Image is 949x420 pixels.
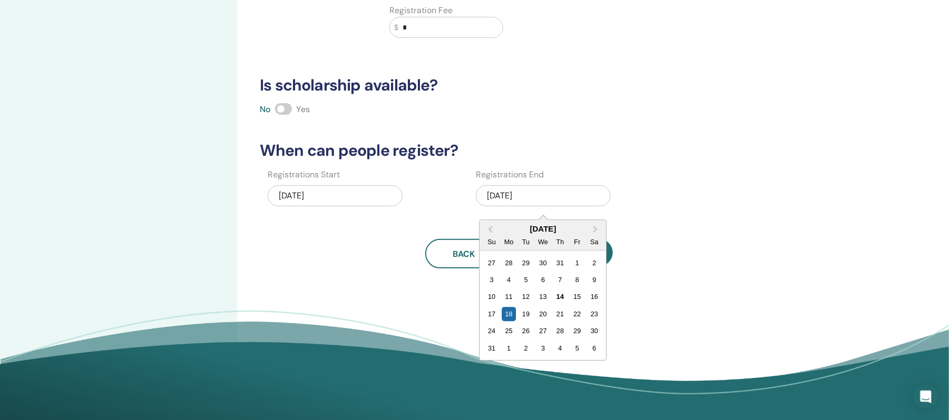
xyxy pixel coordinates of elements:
div: Month August, 2025 [483,254,603,357]
button: Back [425,239,502,268]
div: Choose Thursday, August 28th, 2025 [553,324,568,338]
div: [DATE] [476,185,611,206]
span: Back [453,248,475,259]
div: Choose Friday, September 5th, 2025 [570,341,584,355]
div: Choose Thursday, July 31st, 2025 [553,256,568,270]
div: [DATE] [480,224,606,233]
div: Sa [587,235,601,249]
div: Choose Date [480,219,607,361]
div: Choose Tuesday, September 2nd, 2025 [519,341,533,355]
label: Registration Fee [389,4,453,17]
div: Mo [502,235,516,249]
div: Choose Friday, August 1st, 2025 [570,256,584,270]
button: Next Month [589,221,605,238]
div: Choose Sunday, July 27th, 2025 [485,256,499,270]
div: Choose Thursday, August 21st, 2025 [553,307,568,321]
button: Previous Month [481,221,498,238]
span: $ [394,22,398,33]
div: Choose Monday, August 25th, 2025 [502,324,516,338]
div: Choose Monday, September 1st, 2025 [502,341,516,355]
div: Choose Monday, August 18th, 2025 [502,307,516,321]
div: Choose Wednesday, August 13th, 2025 [536,290,550,304]
label: Registrations Start [268,168,340,181]
div: Choose Saturday, August 23rd, 2025 [587,307,601,321]
div: Choose Wednesday, August 27th, 2025 [536,324,550,338]
div: Choose Tuesday, August 19th, 2025 [519,307,533,321]
div: Choose Thursday, August 7th, 2025 [553,273,568,287]
div: Choose Tuesday, August 26th, 2025 [519,324,533,338]
div: Choose Monday, July 28th, 2025 [502,256,516,270]
div: Choose Thursday, September 4th, 2025 [553,341,568,355]
h3: Is scholarship available? [253,76,785,95]
div: We [536,235,550,249]
div: Choose Wednesday, July 30th, 2025 [536,256,550,270]
div: Choose Friday, August 15th, 2025 [570,290,584,304]
div: Tu [519,235,533,249]
div: Choose Sunday, August 10th, 2025 [485,290,499,304]
div: Choose Tuesday, August 5th, 2025 [519,273,533,287]
span: Yes [296,104,310,115]
div: Choose Sunday, August 31st, 2025 [485,341,499,355]
div: Choose Friday, August 29th, 2025 [570,324,584,338]
div: Choose Tuesday, July 29th, 2025 [519,256,533,270]
div: Choose Saturday, September 6th, 2025 [587,341,601,355]
div: Th [553,235,568,249]
div: Choose Sunday, August 17th, 2025 [485,307,499,321]
div: Choose Thursday, August 14th, 2025 [553,290,568,304]
div: Choose Wednesday, September 3rd, 2025 [536,341,550,355]
div: Choose Saturday, August 30th, 2025 [587,324,601,338]
div: Choose Sunday, August 3rd, 2025 [485,273,499,287]
div: Choose Saturday, August 9th, 2025 [587,273,601,287]
div: [DATE] [268,185,403,206]
div: Choose Monday, August 11th, 2025 [502,290,516,304]
span: No [260,104,271,115]
div: Choose Wednesday, August 6th, 2025 [536,273,550,287]
label: Registrations End [476,168,544,181]
div: Su [485,235,499,249]
div: Choose Sunday, August 24th, 2025 [485,324,499,338]
h3: When can people register? [253,141,785,160]
div: Choose Saturday, August 16th, 2025 [587,290,601,304]
div: Choose Friday, August 22nd, 2025 [570,307,584,321]
div: Choose Wednesday, August 20th, 2025 [536,307,550,321]
div: Fr [570,235,584,249]
div: Choose Monday, August 4th, 2025 [502,273,516,287]
div: Choose Friday, August 8th, 2025 [570,273,584,287]
div: Choose Tuesday, August 12th, 2025 [519,290,533,304]
div: Open Intercom Messenger [913,384,938,409]
div: Choose Saturday, August 2nd, 2025 [587,256,601,270]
